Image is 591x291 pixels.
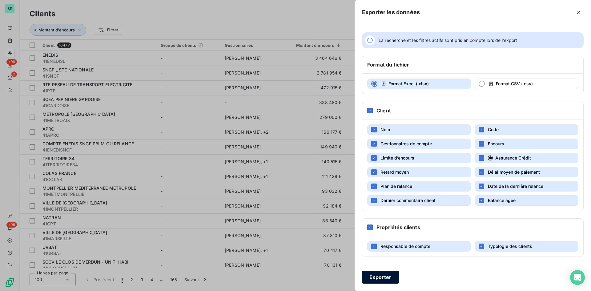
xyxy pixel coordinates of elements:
button: Délai moyen de paiement [475,167,578,177]
button: Code [475,124,578,135]
span: Retard moyen [380,169,409,175]
div: Open Intercom Messenger [570,270,585,285]
span: Responsable de compte [380,244,430,249]
span: Code [488,127,499,132]
span: Balance âgée [488,198,516,203]
span: Nom [380,127,390,132]
button: Encours [475,139,578,149]
button: Retard moyen [367,167,471,177]
button: Nom [367,124,471,135]
span: La recherche et les filtres actifs sont pris en compte lors de l’export. [379,37,519,43]
span: Typologie des clients [488,244,532,249]
button: Assurance Crédit [475,153,578,163]
button: Balance âgée [475,195,578,206]
span: Format CSV (.csv) [496,81,533,86]
button: Format Excel (.xlsx) [367,79,471,89]
button: Limite d’encours [367,153,471,163]
span: Limite d’encours [380,155,414,160]
button: Gestionnaires de compte [367,139,471,149]
h6: Format du fichier [367,61,409,68]
span: Dernier commentaire client [380,198,436,203]
button: Exporter [362,271,399,284]
span: Délai moyen de paiement [488,169,540,175]
button: Format CSV (.csv) [475,79,578,89]
button: Responsable de compte [367,241,471,252]
span: Assurance Crédit [495,155,531,160]
button: Plan de relance [367,181,471,192]
span: Encours [488,141,504,146]
h6: Client [376,107,391,114]
span: Format Excel (.xlsx) [388,81,429,86]
button: Date de la dernière relance [475,181,578,192]
span: Date de la dernière relance [488,184,543,189]
h5: Exporter les données [362,8,420,17]
h6: Propriétés clients [376,224,420,231]
button: Dernier commentaire client [367,195,471,206]
span: Plan de relance [380,184,412,189]
span: Gestionnaires de compte [380,141,432,146]
button: Typologie des clients [475,241,578,252]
